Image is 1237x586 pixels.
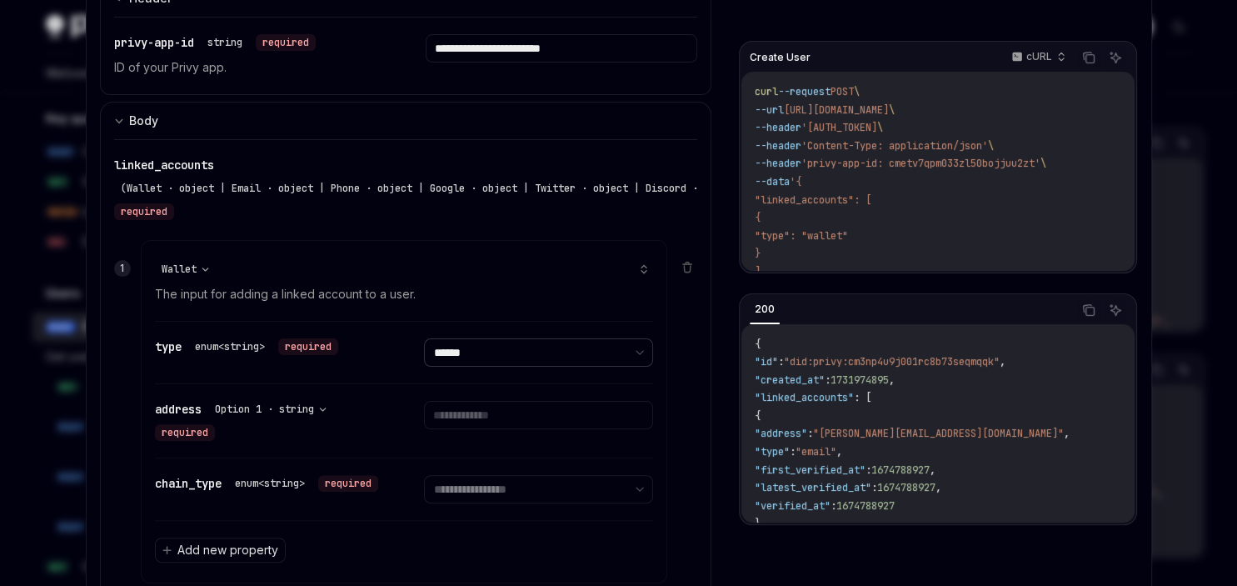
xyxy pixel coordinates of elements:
button: Ask AI [1105,47,1126,68]
p: The input for adding a linked account to a user. [155,284,654,304]
span: address [155,402,202,417]
span: POST [830,85,854,98]
span: "verified_at" [755,499,830,513]
span: --request [778,85,830,98]
button: expand input section [100,102,712,139]
p: cURL [1026,50,1052,63]
span: : [807,427,813,440]
span: [URL][DOMAIN_NAME] [784,103,889,117]
span: ] [755,265,761,278]
div: required [318,475,378,492]
div: required [155,424,215,441]
span: curl [755,85,778,98]
span: , [1000,355,1005,368]
span: \ [854,85,860,98]
span: \ [877,121,883,134]
span: "[PERSON_NAME][EMAIL_ADDRESS][DOMAIN_NAME]" [813,427,1064,440]
span: "type" [755,445,790,458]
span: --header [755,157,801,170]
span: '{ [790,175,801,188]
span: linked_accounts [114,158,214,173]
div: 200 [750,299,780,319]
span: \ [889,103,895,117]
span: : [825,373,830,387]
span: : [865,463,871,477]
button: Copy the contents from the code block [1078,47,1100,68]
span: "id" [755,355,778,368]
div: enum<string> [195,340,265,353]
button: Ask AI [1105,299,1126,321]
span: 'Content-Type: application/json' [801,139,988,153]
span: "linked_accounts" [755,391,854,404]
span: } [755,247,761,260]
span: 'privy-app-id: cmetv7qpm033zl50bojjuu2zt' [801,157,1040,170]
span: "address" [755,427,807,440]
span: --url [755,103,784,117]
span: Create User [750,51,811,64]
div: 1 [114,260,131,277]
span: "latest_verified_at" [755,481,871,494]
span: , [930,463,935,477]
span: , [1064,427,1070,440]
span: "first_verified_at" [755,463,865,477]
div: string [207,36,242,49]
span: "type": "wallet" [755,229,848,243]
div: chain_type [155,475,378,492]
span: , [889,373,895,387]
div: Body [129,111,158,131]
span: : [871,481,877,494]
span: : [790,445,796,458]
div: address [155,401,384,441]
span: 1674788927 [871,463,930,477]
span: { [755,338,761,351]
div: privy-app-id [114,34,316,51]
span: --header [755,121,801,134]
span: \ [1040,157,1046,170]
span: : [ [854,391,871,404]
div: required [114,203,174,220]
button: Add new property [155,538,286,563]
span: 1674788927 [836,499,895,513]
span: '[AUTH_TOKEN] [801,121,877,134]
span: : [778,355,784,368]
span: privy-app-id [114,35,194,50]
span: { [755,409,761,423]
span: --header [755,139,801,153]
span: "email" [796,445,836,458]
span: { [755,211,761,224]
span: "linked_accounts": [ [755,193,871,207]
span: 1674788927 [877,481,935,494]
p: ID of your Privy app. [114,58,386,78]
div: linked_accounts [114,157,698,220]
span: "created_at" [755,373,825,387]
span: "did:privy:cm3np4u9j001rc8b73seqmqqk" [784,355,1000,368]
div: type [155,338,338,355]
button: Copy the contents from the code block [1078,299,1100,321]
button: cURL [1002,43,1073,72]
div: enum<string> [235,477,305,490]
span: , [836,445,842,458]
span: --data [755,175,790,188]
span: 1731974895 [830,373,889,387]
span: \ [988,139,994,153]
span: Add new property [177,542,278,558]
span: }, [755,517,766,530]
span: chain_type [155,476,222,491]
div: required [278,338,338,355]
span: : [830,499,836,513]
div: required [256,34,316,51]
span: type [155,339,182,354]
span: , [935,481,941,494]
